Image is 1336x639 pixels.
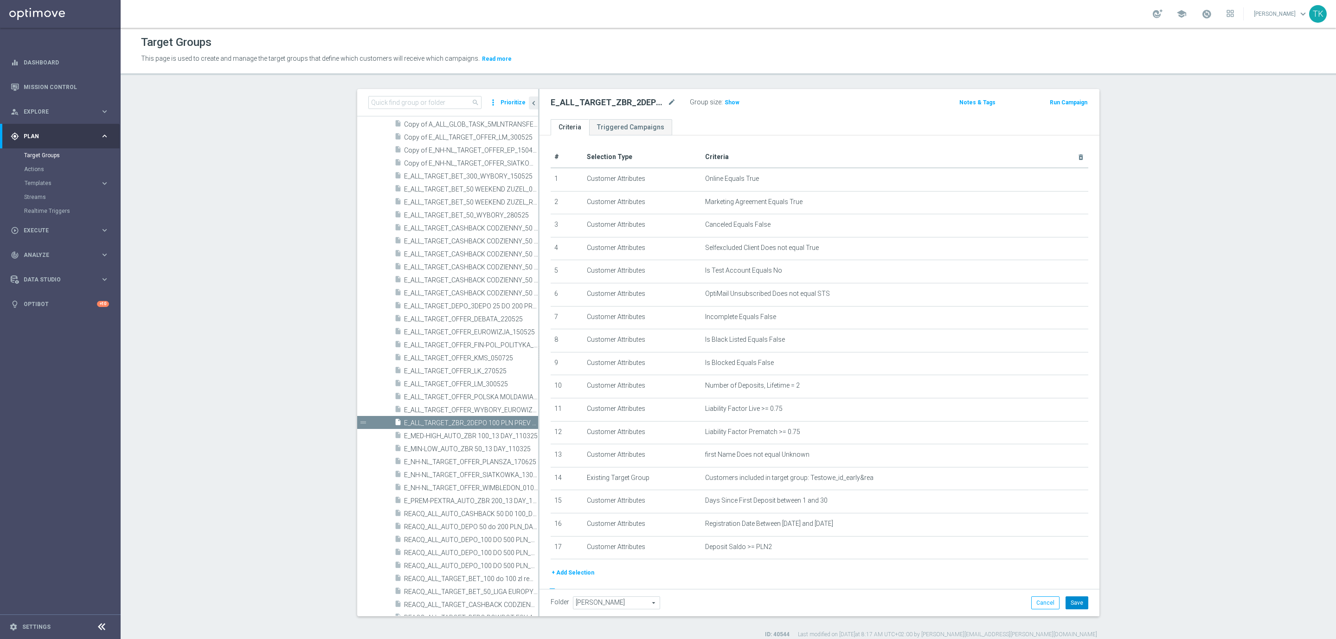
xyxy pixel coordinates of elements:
[394,120,402,130] i: insert_drive_file
[668,97,676,108] i: mode_edit
[11,251,19,259] i: track_changes
[705,198,803,206] span: Marketing Agreement Equals True
[404,523,538,531] span: REACQ_ALL_AUTO_DEPO 50 do 200 PLN_DAILY
[10,300,109,308] div: lightbulb Optibot +10
[404,588,538,596] span: REACQ_ALL_TARGET_BET_50_LIGA EUROPY_210525
[394,509,402,520] i: insert_drive_file
[394,392,402,403] i: insert_drive_file
[25,180,91,186] span: Templates
[394,146,402,156] i: insert_drive_file
[558,588,612,597] label: Complex Selection
[25,180,100,186] div: Templates
[705,175,759,183] span: Online Equals True
[10,59,109,66] button: equalizer Dashboard
[404,406,538,414] span: E_ALL_TARGET_OFFER_WYBORY_EUROWIZJA_160525
[705,497,828,505] span: Days Since First Deposit between 1 and 30
[404,147,538,154] span: Copy of E_NH-NL_TARGET_OFFER_EP_150425
[11,292,109,316] div: Optibot
[551,398,583,421] td: 11
[24,75,109,99] a: Mission Control
[10,251,109,259] div: track_changes Analyze keyboard_arrow_right
[10,108,109,115] div: person_search Explore keyboard_arrow_right
[24,109,100,115] span: Explore
[488,96,498,109] i: more_vert
[394,185,402,195] i: insert_drive_file
[705,221,771,229] span: Canceled Equals False
[798,631,1097,639] label: Last modified on [DATE] at 8:17 AM UTC+02:00 by [PERSON_NAME][EMAIL_ADDRESS][PERSON_NAME][DOMAIN_...
[583,191,701,214] td: Customer Attributes
[404,549,538,557] span: REACQ_ALL_AUTO_DEPO_100 DO 500 PLN_REM MONTHLY
[11,275,100,284] div: Data Studio
[404,419,538,427] span: E_ALL_TARGET_ZBR_2DEPO 100 PLN PREV MONTH_140825
[958,97,996,108] button: Notes & Tags
[22,624,51,630] a: Settings
[394,366,402,377] i: insert_drive_file
[24,228,100,233] span: Execute
[551,260,583,283] td: 5
[100,132,109,141] i: keyboard_arrow_right
[394,249,402,260] i: insert_drive_file
[394,236,402,247] i: insert_drive_file
[705,153,729,160] span: Criteria
[9,623,18,631] i: settings
[24,277,100,282] span: Data Studio
[394,561,402,572] i: insert_drive_file
[404,562,538,570] span: REACQ_ALL_AUTO_DEPO_100 DO 500 PLN_REM_SMS_MONTHLY
[24,252,100,258] span: Analyze
[725,99,739,106] span: Show
[404,250,538,258] span: E_ALL_TARGET_CASHBACK CODZIENNY_50 DO 200 PLN REM_2DEPO_270625
[404,432,538,440] span: E_MED-HIGH_AUTO_ZBR 100_13 DAY_110325
[583,168,701,191] td: Customer Attributes
[11,58,19,67] i: equalizer
[551,490,583,513] td: 15
[394,535,402,546] i: insert_drive_file
[1298,9,1308,19] span: keyboard_arrow_down
[705,244,819,252] span: Selfexcluded Client Does not equal True
[11,108,100,116] div: Explore
[551,444,583,467] td: 13
[705,382,800,390] span: Number of Deposits, Lifetime = 2
[394,211,402,221] i: insert_drive_file
[551,352,583,375] td: 9
[404,367,538,375] span: E_ALL_TARGET_OFFER_LK_270525
[404,121,538,128] span: Copy of A_ALL_GLOB_TASK_5MLNTRANSFER_090625_PW_ZAP1ZAD
[551,375,583,398] td: 10
[24,193,96,201] a: Streams
[11,226,19,235] i: play_circle_outline
[24,166,96,173] a: Actions
[404,302,538,310] span: E_ALL_TARGET_DEPO_3DEPO 25 DO 200 PREV MONTH_150825
[1253,7,1309,21] a: [PERSON_NAME]keyboard_arrow_down
[705,267,782,275] span: Is Test Account Equals No
[583,329,701,352] td: Customer Attributes
[404,510,538,518] span: REACQ_ALL_AUTO_CASHBACK 50 D0 100_DAILY
[100,179,109,188] i: keyboard_arrow_right
[1077,153,1085,161] i: delete_forever
[394,600,402,611] i: insert_drive_file
[404,211,538,219] span: E_ALL_TARGET_BET_50_WYBORY_280525
[583,147,701,168] th: Selection Type
[705,428,800,436] span: Liability Factor Prematch >= 0.75
[10,276,109,283] button: Data Studio keyboard_arrow_right
[705,359,774,367] span: Is Blocked Equals False
[404,393,538,401] span: E_ALL_TARGET_OFFER_POLSKA MOLDAWIA_060625
[394,548,402,559] i: insert_drive_file
[765,631,790,639] label: ID: 40544
[404,276,538,284] span: E_ALL_TARGET_CASHBACK CODZIENNY_50 DO 300 PLN REM_3DEPO_270625
[551,306,583,329] td: 7
[394,587,402,598] i: insert_drive_file
[100,275,109,284] i: keyboard_arrow_right
[583,283,701,306] td: Customer Attributes
[404,575,538,583] span: REACQ_ALL_TARGET_BET_100 do 100 zl rem_310725
[551,283,583,306] td: 6
[583,490,701,513] td: Customer Attributes
[24,134,100,139] span: Plan
[1176,9,1187,19] span: school
[394,379,402,390] i: insert_drive_file
[404,471,538,479] span: E_NH-NL_TARGET_OFFER_SIATKOWKA_130625
[11,50,109,75] div: Dashboard
[705,405,783,413] span: Liability Factor Live >= 0.75
[583,536,701,559] td: Customer Attributes
[11,75,109,99] div: Mission Control
[100,250,109,259] i: keyboard_arrow_right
